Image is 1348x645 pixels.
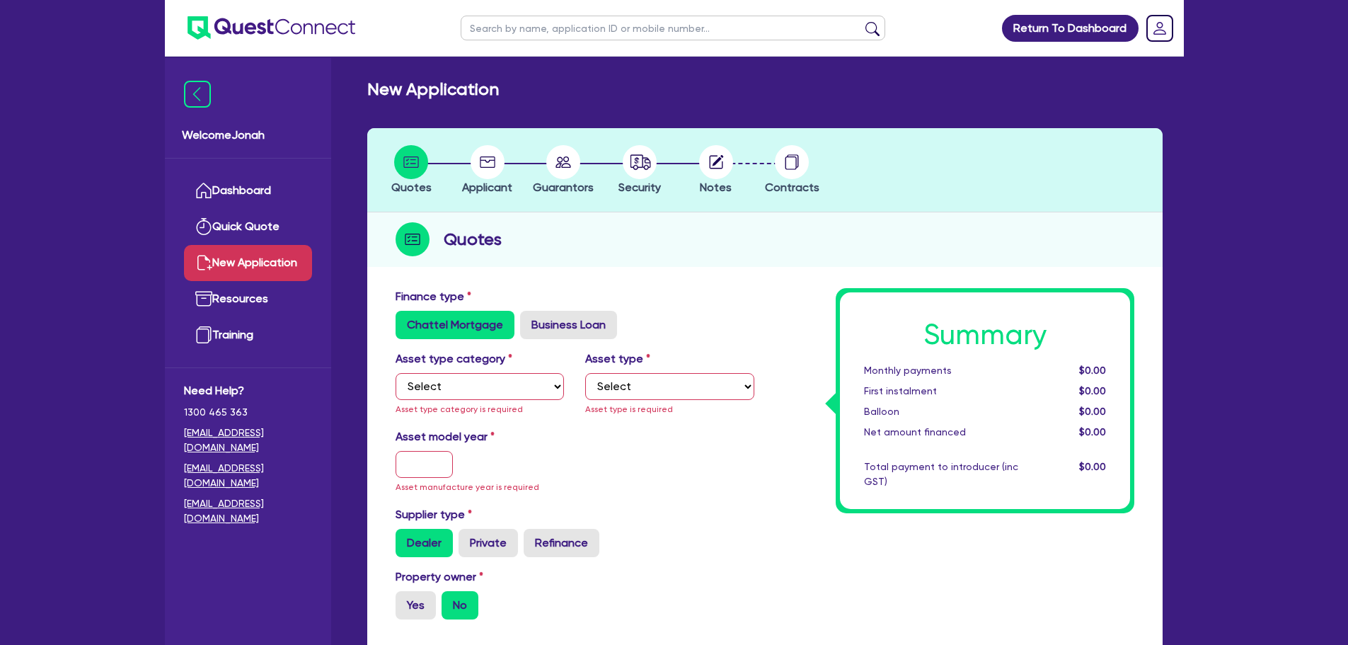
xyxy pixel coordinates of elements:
span: Contracts [765,181,819,194]
label: Finance type [396,288,471,305]
img: quick-quote [195,218,212,235]
label: Asset type category [396,350,512,367]
div: Total payment to introducer (inc GST) [853,460,1029,489]
label: Private [459,529,518,557]
a: Dropdown toggle [1141,10,1178,47]
span: Notes [700,181,732,194]
label: Business Loan [520,311,617,339]
span: Need Help? [184,382,312,399]
span: $0.00 [1078,461,1105,472]
a: Resources [184,281,312,317]
span: Asset type category is required [396,404,523,414]
label: Asset model year [385,428,575,445]
img: icon-menu-close [184,81,211,108]
label: Supplier type [396,506,472,523]
span: Welcome Jonah [182,127,314,144]
span: Guarantors [533,181,594,194]
a: Training [184,317,312,353]
label: Asset type [585,350,650,367]
span: 1300 465 363 [184,405,312,420]
div: Monthly payments [853,363,1029,378]
span: Asset type is required [585,404,673,414]
a: Return To Dashboard [1002,15,1139,42]
span: Applicant [462,181,512,194]
img: new-application [195,254,212,271]
div: First instalment [853,384,1029,399]
div: Balloon [853,404,1029,419]
input: Search by name, application ID or mobile number... [461,16,885,40]
a: Dashboard [184,173,312,209]
span: Asset manufacture year is required [396,482,539,492]
h2: Quotes [444,227,502,252]
span: $0.00 [1078,426,1105,438]
label: Refinance [524,529,599,557]
a: New Application [184,245,312,281]
span: $0.00 [1078,406,1105,417]
label: No [442,591,478,620]
label: Chattel Mortgage [396,311,514,339]
label: Property owner [396,569,483,586]
label: Dealer [396,529,453,557]
img: quest-connect-logo-blue [188,16,355,40]
div: Net amount financed [853,425,1029,440]
label: Yes [396,591,436,620]
img: step-icon [396,222,430,256]
a: [EMAIL_ADDRESS][DOMAIN_NAME] [184,461,312,491]
h1: Summary [864,318,1106,352]
h2: New Application [367,79,499,100]
span: Security [618,181,661,194]
img: resources [195,290,212,307]
img: training [195,326,212,343]
span: $0.00 [1078,365,1105,376]
a: [EMAIL_ADDRESS][DOMAIN_NAME] [184,426,312,455]
span: Quotes [391,181,432,194]
a: Quick Quote [184,209,312,245]
span: $0.00 [1078,385,1105,396]
a: [EMAIL_ADDRESS][DOMAIN_NAME] [184,496,312,526]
